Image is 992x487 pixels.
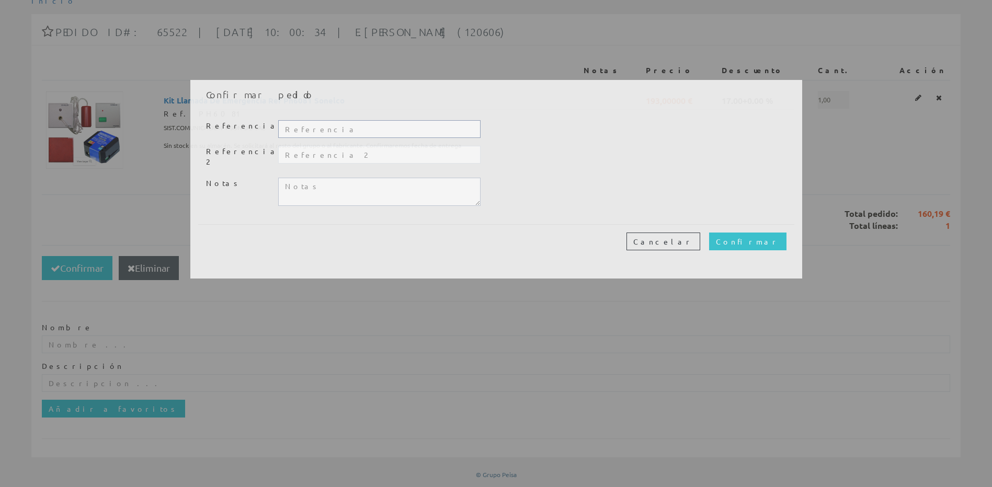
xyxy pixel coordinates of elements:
[198,121,271,131] label: Referencia
[206,88,786,101] h4: Confirmar pedido
[709,233,786,250] input: Confirmar
[626,233,700,250] button: Cancelar
[198,178,271,189] label: Notas
[278,120,480,138] input: Referencia
[198,146,271,167] label: Referencia 2
[278,146,480,164] input: Referencia 2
